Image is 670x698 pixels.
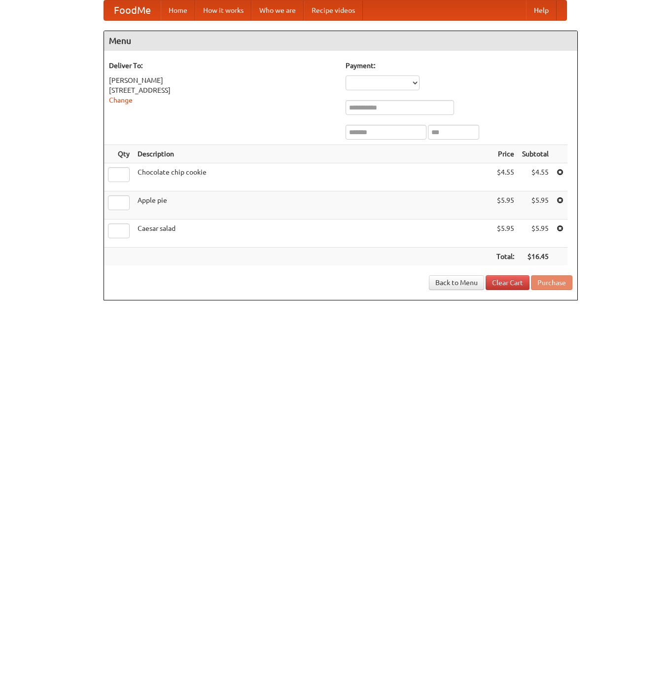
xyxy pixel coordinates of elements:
[346,61,572,71] h5: Payment:
[134,220,493,248] td: Caesar salad
[518,145,553,163] th: Subtotal
[134,163,493,191] td: Chocolate chip cookie
[134,145,493,163] th: Description
[518,220,553,248] td: $5.95
[493,145,518,163] th: Price
[526,0,557,20] a: Help
[109,75,336,85] div: [PERSON_NAME]
[493,220,518,248] td: $5.95
[304,0,363,20] a: Recipe videos
[104,145,134,163] th: Qty
[109,61,336,71] h5: Deliver To:
[493,248,518,266] th: Total:
[486,275,529,290] a: Clear Cart
[493,191,518,220] td: $5.95
[429,275,484,290] a: Back to Menu
[104,0,161,20] a: FoodMe
[109,85,336,95] div: [STREET_ADDRESS]
[518,191,553,220] td: $5.95
[161,0,195,20] a: Home
[518,248,553,266] th: $16.45
[104,31,577,51] h4: Menu
[531,275,572,290] button: Purchase
[251,0,304,20] a: Who we are
[109,96,133,104] a: Change
[134,191,493,220] td: Apple pie
[518,163,553,191] td: $4.55
[195,0,251,20] a: How it works
[493,163,518,191] td: $4.55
